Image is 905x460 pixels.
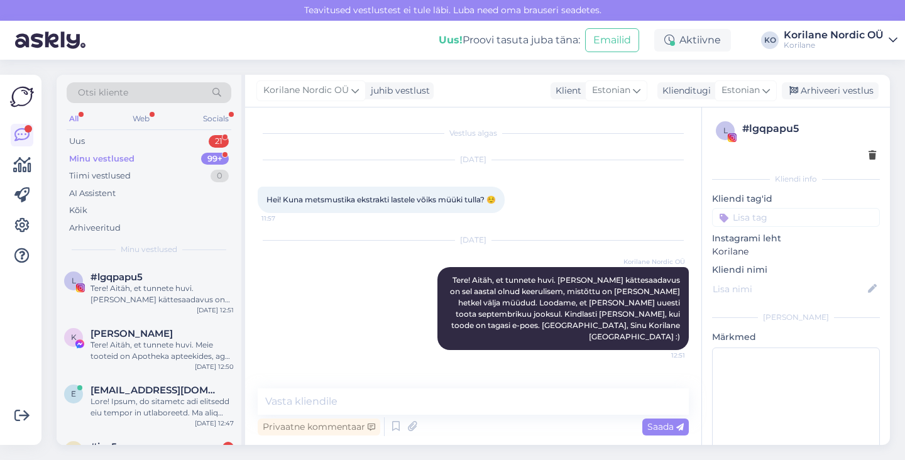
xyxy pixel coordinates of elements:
div: [DATE] 12:50 [195,362,234,371]
span: Minu vestlused [121,244,177,255]
div: Lore! Ipsum, do sitametc adi elitsedd eiu tempor in utlaboreetd. Ma aliq enimad, mi venia qui nos... [90,396,234,419]
span: Otsi kliente [78,86,128,99]
span: Tere! Aitäh, et tunnete huvi. [PERSON_NAME] kättesaadavus on sel aastal olnud keerulisem, mistõtt... [450,275,682,341]
div: Kliendi info [712,173,880,185]
input: Lisa tag [712,208,880,227]
span: #lgqpapu5 [90,271,143,283]
p: Märkmed [712,331,880,344]
div: Klienditugi [657,84,711,97]
p: Instagrami leht [712,232,880,245]
div: Kõik [69,204,87,217]
p: Kliendi tag'id [712,192,880,205]
b: Uus! [439,34,463,46]
span: Estonian [721,84,760,97]
span: Korilane Nordic OÜ [263,84,349,97]
span: Estonian [592,84,630,97]
div: Socials [200,111,231,127]
span: 11:57 [261,214,309,223]
div: [DATE] [258,154,689,165]
div: Privaatne kommentaar [258,419,380,435]
span: #iea5garn [90,441,139,452]
img: Askly Logo [10,85,34,109]
div: 21 [209,135,229,148]
div: Arhiveeri vestlus [782,82,879,99]
span: l [72,276,76,285]
div: 1 [222,442,234,453]
div: Korilane Nordic OÜ [784,30,884,40]
div: Web [130,111,152,127]
span: Korilane Nordic OÜ [623,257,685,266]
span: 12:51 [638,351,685,360]
div: Vestlus algas [258,128,689,139]
span: Saada [647,421,684,432]
div: Tiimi vestlused [69,170,131,182]
div: [DATE] 12:47 [195,419,234,428]
span: Katrin Ka [90,328,173,339]
div: All [67,111,81,127]
div: # lgqpapu5 [742,121,876,136]
span: Hei! Kuna metsmustika ekstrakti lastele võiks müüki tulla? ☺️ [266,195,496,204]
div: Klient [551,84,581,97]
div: KO [761,31,779,49]
div: Minu vestlused [69,153,134,165]
div: [PERSON_NAME] [712,312,880,323]
p: Kliendi nimi [712,263,880,277]
span: l [723,126,728,135]
div: Korilane [784,40,884,50]
span: K [71,332,77,342]
button: Emailid [585,28,639,52]
a: Korilane Nordic OÜKorilane [784,30,897,50]
div: Tere! Aitäh, et tunnete huvi. [PERSON_NAME] kättesaadavus on sel aastal olnud keerulisem, mistõtt... [90,283,234,305]
div: Proovi tasuta juba täna: [439,33,580,48]
div: [DATE] [258,234,689,246]
p: Korilane [712,245,880,258]
span: elle.lond@gmail.com [90,385,221,396]
div: AI Assistent [69,187,116,200]
div: juhib vestlust [366,84,430,97]
div: Arhiveeritud [69,222,121,234]
div: Aktiivne [654,29,731,52]
div: 0 [211,170,229,182]
div: 99+ [201,153,229,165]
div: Uus [69,135,85,148]
input: Lisa nimi [713,282,865,296]
div: Tere! Aitäh, et tunnete huvi. Meie tooteid on Apotheka apteekides, aga kahjuks on hetkel metsmust... [90,339,234,362]
span: e [71,389,76,398]
div: [DATE] 12:51 [197,305,234,315]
